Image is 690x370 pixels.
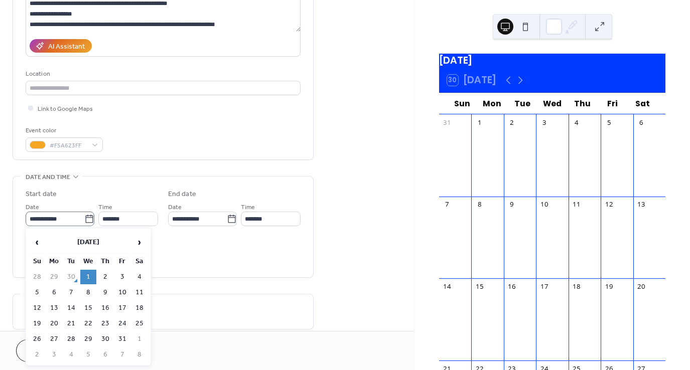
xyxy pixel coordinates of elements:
th: Tu [63,254,79,269]
div: Start date [26,189,57,200]
td: 5 [80,347,96,362]
td: 20 [46,316,62,331]
div: [DATE] [439,54,665,68]
div: Sun [447,93,477,114]
div: 19 [604,282,613,291]
th: [DATE] [46,232,130,253]
td: 13 [46,301,62,315]
div: 14 [443,282,452,291]
div: Tue [507,93,537,114]
td: 1 [131,332,148,346]
span: ‹ [30,232,45,252]
td: 9 [97,285,113,300]
div: Location [26,69,299,79]
td: 2 [29,347,45,362]
td: 28 [29,270,45,284]
div: Wed [537,93,568,114]
td: 29 [46,270,62,284]
td: 1 [80,270,96,284]
th: Sa [131,254,148,269]
div: 18 [572,282,581,291]
td: 30 [63,270,79,284]
td: 26 [29,332,45,346]
div: 3 [539,118,548,127]
th: Fr [114,254,130,269]
span: Date [168,202,182,213]
td: 2 [97,270,113,284]
div: 5 [604,118,613,127]
span: Time [98,202,112,213]
th: We [80,254,96,269]
div: 4 [572,118,581,127]
td: 25 [131,316,148,331]
td: 3 [114,270,130,284]
td: 4 [63,347,79,362]
td: 28 [63,332,79,346]
div: End date [168,189,196,200]
td: 3 [46,347,62,362]
div: 7 [443,200,452,209]
div: 6 [637,118,646,127]
td: 29 [80,332,96,346]
th: Su [29,254,45,269]
td: 14 [63,301,79,315]
span: Link to Google Maps [38,104,93,114]
div: Fri [597,93,627,114]
td: 8 [131,347,148,362]
td: 4 [131,270,148,284]
td: 7 [114,347,130,362]
td: 23 [97,316,113,331]
td: 5 [29,285,45,300]
div: 31 [443,118,452,127]
span: › [132,232,147,252]
div: 10 [539,200,548,209]
th: Mo [46,254,62,269]
div: Thu [567,93,597,114]
div: Event color [26,125,101,136]
td: 10 [114,285,130,300]
td: 12 [29,301,45,315]
td: 31 [114,332,130,346]
td: 7 [63,285,79,300]
div: AI Assistant [48,42,85,52]
div: 11 [572,200,581,209]
td: 6 [97,347,113,362]
span: Time [241,202,255,213]
td: 8 [80,285,96,300]
div: 1 [475,118,484,127]
td: 6 [46,285,62,300]
div: Sat [627,93,657,114]
div: 15 [475,282,484,291]
td: 27 [46,332,62,346]
div: 9 [507,200,516,209]
button: AI Assistant [30,39,92,53]
div: 2 [507,118,516,127]
div: 13 [637,200,646,209]
td: 15 [80,301,96,315]
button: Cancel [16,339,78,362]
div: 16 [507,282,516,291]
td: 22 [80,316,96,331]
td: 24 [114,316,130,331]
td: 21 [63,316,79,331]
td: 17 [114,301,130,315]
div: 20 [637,282,646,291]
div: 8 [475,200,484,209]
span: Date and time [26,172,70,182]
span: Date [26,202,39,213]
td: 30 [97,332,113,346]
td: 18 [131,301,148,315]
td: 11 [131,285,148,300]
th: Th [97,254,113,269]
td: 19 [29,316,45,331]
div: 17 [539,282,548,291]
div: 12 [604,200,613,209]
td: 16 [97,301,113,315]
span: #F5A623FF [50,140,87,151]
div: Mon [477,93,507,114]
